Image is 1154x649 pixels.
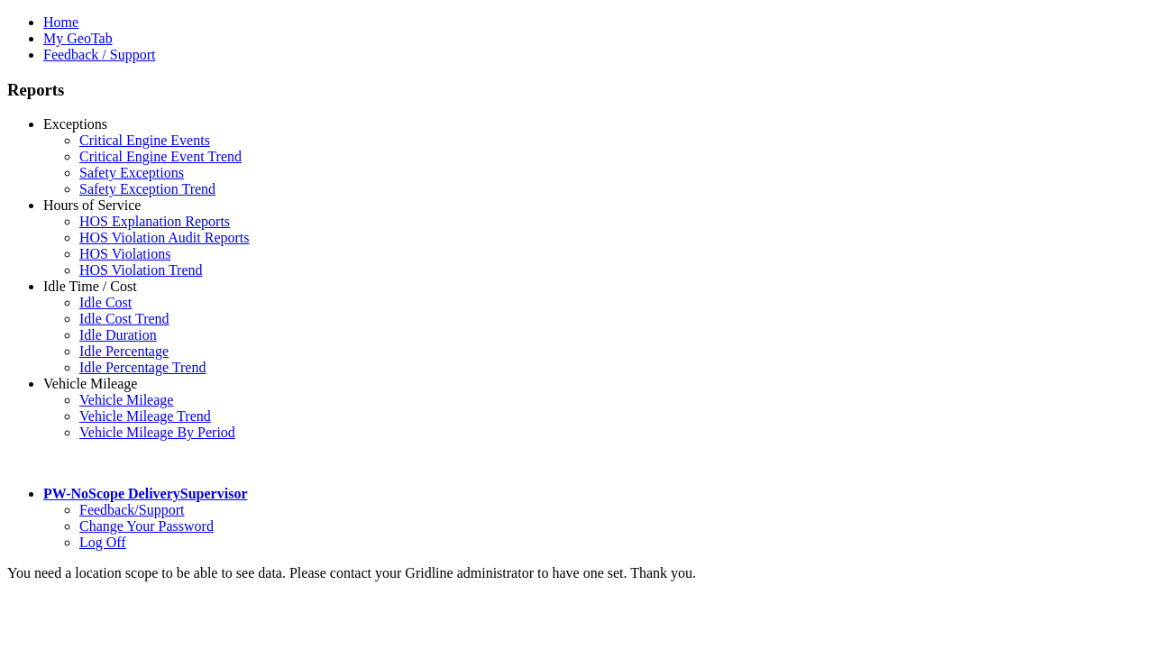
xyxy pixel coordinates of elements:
[79,262,203,278] a: HOS Violation Trend
[79,425,235,440] a: Vehicle Mileage By Period
[79,230,250,245] a: HOS Violation Audit Reports
[43,279,137,294] a: Idle Time / Cost
[79,311,169,326] a: Idle Cost Trend
[79,360,206,375] a: Idle Percentage Trend
[79,149,242,164] a: Critical Engine Event Trend
[43,47,155,62] a: Feedback / Support
[79,392,173,407] a: Vehicle Mileage
[79,343,169,359] a: Idle Percentage
[43,376,137,391] a: Vehicle Mileage
[7,80,1147,100] h3: Reports
[79,408,211,424] a: Vehicle Mileage Trend
[79,502,184,517] a: Feedback/Support
[43,116,107,132] a: Exceptions
[79,327,157,343] a: Idle Duration
[79,181,215,197] a: Safety Exception Trend
[79,165,184,180] a: Safety Exceptions
[43,31,113,46] a: My GeoTab
[43,486,247,501] a: PW-NoScope DeliverySupervisor
[79,246,170,261] a: HOS Violations
[43,14,78,30] a: Home
[43,197,141,213] a: Hours of Service
[79,518,214,534] a: Change Your Password
[7,565,1147,581] div: You need a location scope to be able to see data. Please contact your Gridline administrator to h...
[79,295,132,310] a: Idle Cost
[79,535,126,550] a: Log Off
[79,133,210,148] a: Critical Engine Events
[79,214,230,229] a: HOS Explanation Reports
